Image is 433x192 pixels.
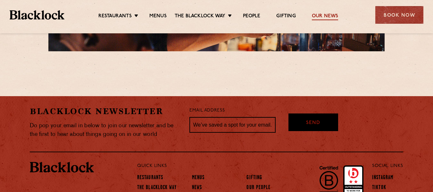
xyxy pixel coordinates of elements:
[246,185,271,192] a: Our People
[276,13,296,20] a: Gifting
[192,175,205,182] a: Menus
[137,175,163,182] a: Restaurants
[372,185,386,192] a: TikTok
[30,121,180,139] p: Do pop your email in below to join our newsletter and be the first to hear about things going on ...
[98,13,132,20] a: Restaurants
[137,185,177,192] a: The Blacklock Way
[375,6,423,24] div: Book Now
[192,185,202,192] a: News
[175,13,225,20] a: The Blacklock Way
[306,120,320,127] span: Send
[243,13,260,20] a: People
[246,175,262,182] a: Gifting
[189,107,225,114] label: Email Address
[372,175,393,182] a: Instagram
[30,106,180,117] h2: Blacklock Newsletter
[10,10,64,20] img: BL_Textured_Logo-footer-cropped.svg
[312,13,338,20] a: Our News
[137,162,351,170] p: Quick Links
[189,117,276,133] input: We’ve saved a spot for your email...
[149,13,167,20] a: Menus
[30,162,94,173] img: BL_Textured_Logo-footer-cropped.svg
[372,162,403,170] p: Social Links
